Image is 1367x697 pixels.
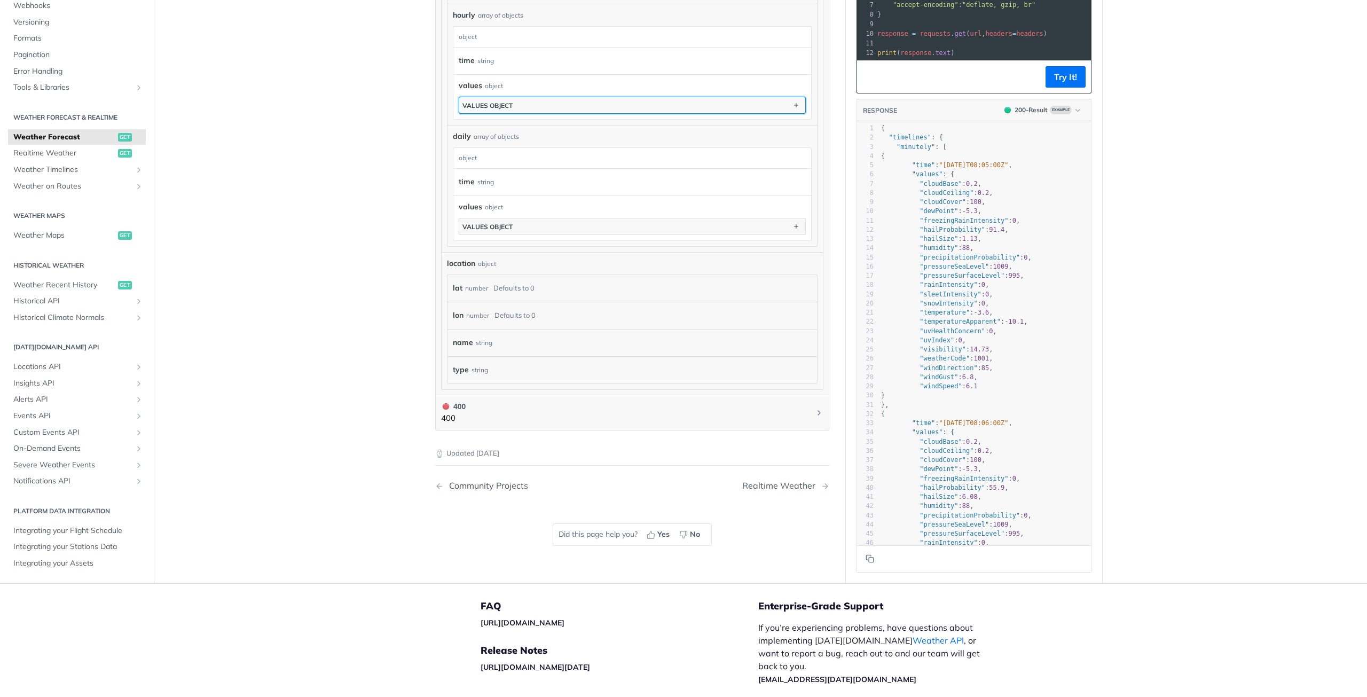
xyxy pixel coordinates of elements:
[135,363,143,371] button: Show subpages for Locations API
[881,474,1020,482] span: : ,
[881,161,1012,169] span: : ,
[758,675,916,684] a: [EMAIL_ADDRESS][DATE][DOMAIN_NAME]
[453,362,469,378] label: type
[657,529,670,540] span: Yes
[8,457,146,473] a: Severe Weather EventsShow subpages for Severe Weather Events
[8,228,146,244] a: Weather Mapsget
[920,244,958,252] span: "humidity"
[857,216,874,225] div: 11
[920,456,966,464] span: "cloudCover"
[862,105,898,115] button: RESPONSE
[881,272,1024,279] span: : ,
[857,198,874,207] div: 9
[881,483,1009,491] span: : ,
[881,143,947,150] span: : [
[881,391,885,399] span: }
[920,235,958,242] span: "hailSize"
[1012,216,1016,224] span: 0
[877,49,955,57] span: ( . )
[920,327,985,334] span: "uvHealthConcern"
[920,207,958,215] span: "dewPoint"
[8,555,146,571] a: Integrating your Assets
[962,207,966,215] span: -
[939,419,1008,427] span: "[DATE]T08:06:00Z"
[920,346,966,353] span: "visibility"
[857,29,875,38] div: 10
[742,481,821,491] div: Realtime Weather
[1046,66,1086,88] button: Try It!
[881,235,981,242] span: : ,
[857,354,874,363] div: 26
[857,437,874,446] div: 35
[1012,30,1016,37] span: =
[881,410,885,417] span: {
[13,427,132,437] span: Custom Events API
[900,49,931,57] span: response
[465,280,488,296] div: number
[8,473,146,489] a: Notifications APIShow subpages for Notifications API
[462,101,513,109] div: values object
[966,382,978,390] span: 6.1
[13,17,143,27] span: Versioning
[857,382,874,391] div: 29
[135,379,143,387] button: Show subpages for Insights API
[857,124,874,133] div: 1
[8,145,146,161] a: Realtime Weatherget
[13,411,132,421] span: Events API
[881,134,943,141] span: : {
[13,378,132,388] span: Insights API
[877,1,1035,9] span: :
[962,244,970,252] span: 88
[993,262,1009,270] span: 1009
[920,437,962,445] span: "cloudBase"
[453,148,808,168] div: object
[135,412,143,420] button: Show subpages for Events API
[472,362,488,378] div: string
[857,345,874,354] div: 25
[466,308,489,323] div: number
[441,401,466,412] div: 400
[1016,30,1043,37] span: headers
[955,30,967,37] span: get
[135,477,143,485] button: Show subpages for Notifications API
[8,309,146,325] a: Historical Climate NormalsShow subpages for Historical Climate Normals
[857,19,875,29] div: 9
[889,134,931,141] span: "timelines"
[920,198,966,206] span: "cloudCover"
[857,326,874,335] div: 23
[920,30,951,37] span: requests
[857,409,874,418] div: 32
[920,253,1020,261] span: "precipitationProbability"
[989,225,1004,233] span: 91.4
[966,437,978,445] span: 0.2
[118,149,132,158] span: get
[675,527,706,543] button: No
[13,542,143,552] span: Integrating your Stations Data
[8,293,146,309] a: Historical APIShow subpages for Historical API
[459,218,805,234] button: values object
[857,391,874,400] div: 30
[881,207,981,215] span: : ,
[920,355,970,362] span: "weatherCode"
[881,401,889,408] span: },
[912,419,935,427] span: "time"
[459,174,475,190] label: time
[857,335,874,344] div: 24
[13,312,132,323] span: Historical Climate Normals
[881,336,966,343] span: : ,
[881,447,993,454] span: : ,
[135,166,143,174] button: Show subpages for Weather Timelines
[881,170,954,178] span: : {
[8,80,146,96] a: Tools & LibrariesShow subpages for Tools & Libraries
[857,456,874,465] div: 37
[857,308,874,317] div: 21
[857,253,874,262] div: 15
[135,460,143,469] button: Show subpages for Severe Weather Events
[881,428,954,436] span: : {
[970,30,981,37] span: url
[476,335,492,350] div: string
[985,290,989,297] span: 0
[973,355,989,362] span: 1001
[135,182,143,190] button: Show subpages for Weather on Routes
[8,522,146,538] a: Integrating your Flight Schedule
